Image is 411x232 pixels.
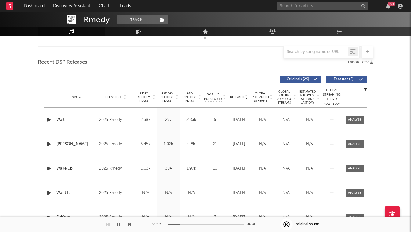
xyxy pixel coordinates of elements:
div: Name [56,95,96,99]
div: N/A [159,190,178,196]
div: Global Streaming Trend (Last 60D) [323,88,341,106]
input: Search for artists [277,2,368,10]
div: N/A [276,214,296,220]
div: 21 [204,141,226,147]
div: 2025 Rmedy [99,165,132,172]
span: Originals ( 29 ) [284,78,312,81]
div: N/A [182,190,201,196]
div: 2025 Rmedy [99,189,132,197]
div: [DATE] [229,117,249,123]
div: N/A [252,117,273,123]
div: 10 [204,166,226,172]
div: N/A [299,166,320,172]
div: N/A [276,190,296,196]
div: 1 [204,190,226,196]
span: ATD Spotify Plays [182,92,198,103]
button: Track [117,15,156,24]
div: N/A [252,166,273,172]
div: 304 [159,166,178,172]
div: 00:31 [247,221,259,228]
div: Rmedy [84,15,110,24]
div: N/A [182,214,201,220]
div: 00:05 [152,221,164,228]
span: Global ATD Audio Streams [252,92,269,103]
div: N/A [136,190,156,196]
div: N/A [252,190,273,196]
span: Features ( 2 ) [330,78,358,81]
div: 2025 Rmedy [99,141,132,148]
div: N/A [276,117,296,123]
button: 99+ [386,4,390,9]
div: [DATE] [229,141,249,147]
div: N/A [276,141,296,147]
div: original sound [296,222,319,227]
a: Fuk’em [56,214,96,220]
div: N/A [299,190,320,196]
div: [DATE] [229,214,249,220]
span: Spotify Popularity [204,92,222,101]
button: Features(2) [326,76,367,83]
a: Wait [56,117,96,123]
div: 1.03k [136,166,156,172]
span: Recent DSP Releases [38,59,87,66]
input: Search by song name or URL [284,50,348,54]
a: [PERSON_NAME] [56,141,96,147]
div: 1.97k [182,166,201,172]
div: 9.8k [182,141,201,147]
div: 3 [204,214,226,220]
div: 5.45k [136,141,156,147]
div: [DATE] [229,190,249,196]
div: N/A [299,117,320,123]
span: Copyright [105,95,123,99]
span: Global Rolling 7D Audio Streams [276,90,293,104]
div: N/A [299,141,320,147]
div: 2.38k [136,117,156,123]
div: 2.83k [182,117,201,123]
div: N/A [276,166,296,172]
div: 297 [159,117,178,123]
div: N/A [252,141,273,147]
div: 5 [204,117,226,123]
div: 1.02k [159,141,178,147]
span: Released [230,95,244,99]
button: Originals(29) [280,76,321,83]
span: 7 Day Spotify Plays [136,92,152,103]
span: Last Day Spotify Plays [159,92,175,103]
a: Want It [56,190,96,196]
div: 99 + [388,2,395,6]
span: Estimated % Playlist Streams Last Day [299,90,316,104]
div: 2025 Rmedy [99,116,132,124]
div: 2025 Rmedy [99,214,132,221]
div: N/A [159,214,178,220]
a: Wake Up [56,166,96,172]
div: N/A [299,214,320,220]
div: [DATE] [229,166,249,172]
div: N/A [252,214,273,220]
button: Export CSV [348,61,373,64]
div: N/A [136,214,156,220]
